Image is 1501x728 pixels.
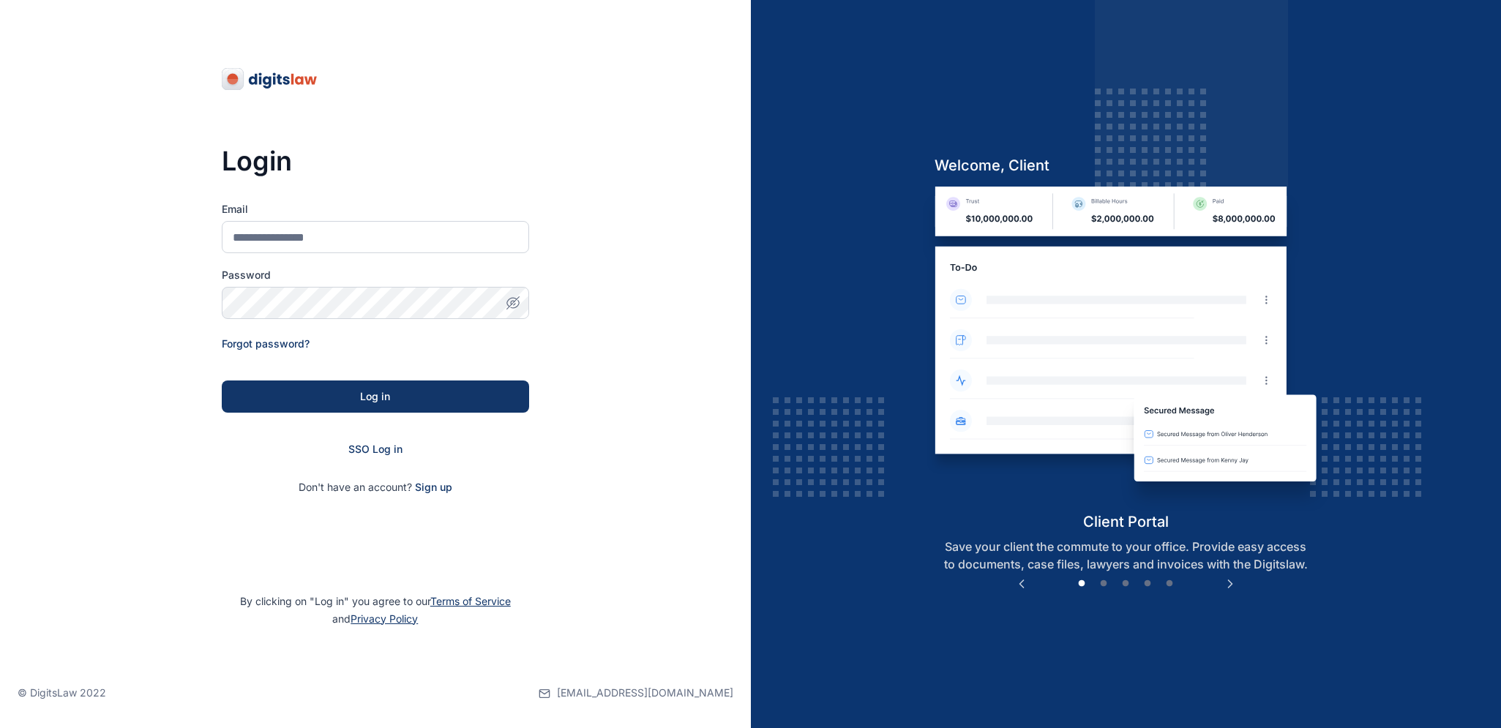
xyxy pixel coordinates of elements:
[415,481,452,493] a: Sign up
[351,612,418,625] a: Privacy Policy
[539,658,733,728] a: [EMAIL_ADDRESS][DOMAIN_NAME]
[348,443,403,455] a: SSO Log in
[1096,577,1111,591] button: 2
[222,202,529,217] label: Email
[222,268,529,282] label: Password
[923,155,1329,176] h5: welcome, client
[923,511,1329,532] h5: client portal
[1118,577,1133,591] button: 3
[222,480,529,495] p: Don't have an account?
[923,187,1329,511] img: client-portal
[222,380,529,413] button: Log in
[430,595,511,607] a: Terms of Service
[222,146,529,176] h3: Login
[18,686,106,700] p: © DigitsLaw 2022
[222,67,318,91] img: digitslaw-logo
[1162,577,1177,591] button: 5
[222,337,310,350] a: Forgot password?
[1140,577,1155,591] button: 4
[332,612,418,625] span: and
[245,389,506,404] div: Log in
[1223,577,1238,591] button: Next
[415,480,452,495] span: Sign up
[1014,577,1029,591] button: Previous
[1074,577,1089,591] button: 1
[557,686,733,700] span: [EMAIL_ADDRESS][DOMAIN_NAME]
[18,593,733,628] p: By clicking on "Log in" you agree to our
[923,538,1329,573] p: Save your client the commute to your office. Provide easy access to documents, case files, lawyer...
